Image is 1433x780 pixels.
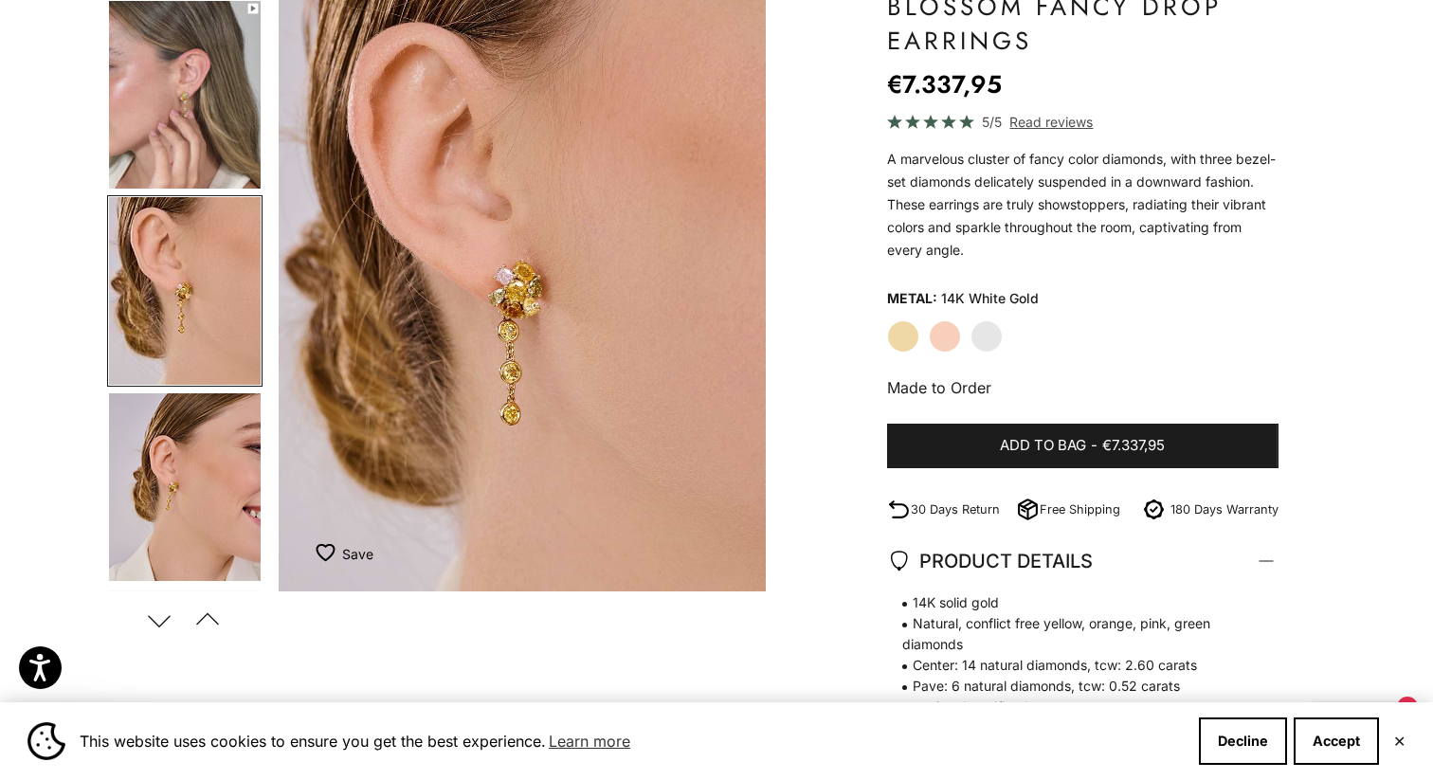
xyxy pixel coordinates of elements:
[316,535,373,572] button: Add to Wishlist
[887,526,1279,596] summary: PRODUCT DETAILS
[887,613,1260,655] span: Natural, conflict free yellow, orange, pink, green diamonds
[1170,499,1279,519] p: 180 Days Warranty
[1009,111,1093,133] span: Read reviews
[109,1,261,189] img: #YellowGold #RoseGold #WhiteGold
[1040,499,1120,519] p: Free Shipping
[941,284,1039,313] variant-option-value: 14K White Gold
[982,111,1002,133] span: 5/5
[546,727,633,755] a: Learn more
[1199,717,1287,765] button: Decline
[1393,735,1406,747] button: Close
[887,65,1002,103] sale-price: €7.337,95
[1294,717,1379,765] button: Accept
[887,148,1279,262] p: A marvelous cluster of fancy color diamonds, with three bezel-set diamonds delicately suspended i...
[316,543,342,562] img: wishlist
[887,592,1260,613] span: 14K solid gold
[911,499,1000,519] p: 30 Days Return
[887,676,1260,697] span: Pave: 6 natural diamonds, tcw: 0.52 carats
[887,697,1260,717] span: setting: bezel/basket
[27,722,65,760] img: Cookie banner
[107,589,263,780] button: Go to item 9
[887,375,1279,400] p: Made to Order
[887,545,1093,577] span: PRODUCT DETAILS
[887,424,1279,469] button: Add to bag-€7.337,95
[80,727,1184,755] span: This website uses cookies to ensure you get the best experience.
[887,111,1279,133] a: 5/5 Read reviews
[887,284,937,313] legend: Metal:
[1000,434,1086,458] span: Add to bag
[1102,434,1165,458] span: €7.337,95
[107,195,263,387] button: Go to item 5
[109,393,261,581] img: #YellowGold #WhiteGold #RoseGold
[109,197,261,385] img: #YellowGold #WhiteGold #RoseGold
[109,590,261,778] img: #WhiteGold
[887,655,1260,676] span: Center: 14 natural diamonds, tcw: 2.60 carats
[107,391,263,583] button: Go to item 6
